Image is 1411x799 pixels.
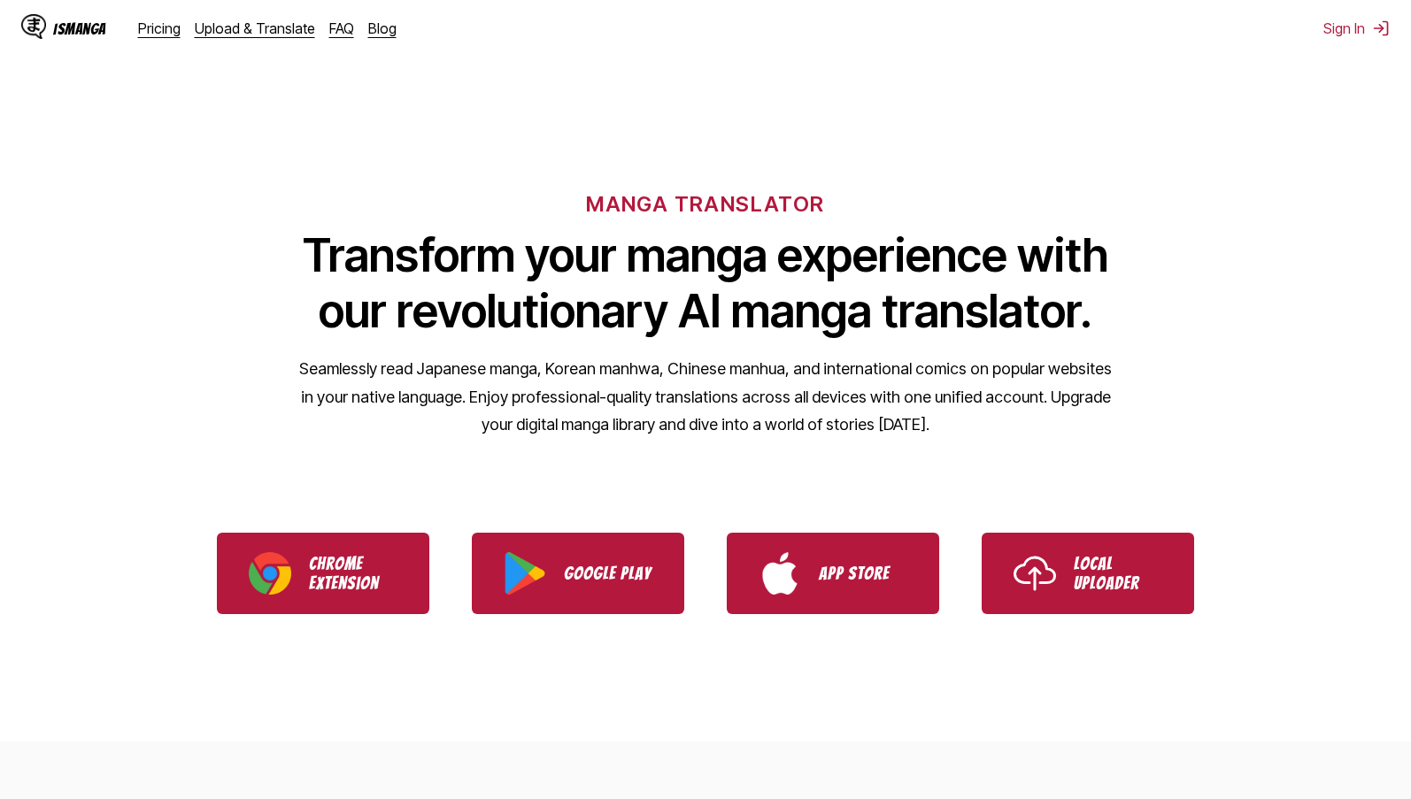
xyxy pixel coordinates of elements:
[138,19,181,37] a: Pricing
[727,533,939,614] a: Download IsManga from App Store
[1014,552,1056,595] img: Upload icon
[368,19,397,37] a: Blog
[819,564,907,583] p: App Store
[564,564,652,583] p: Google Play
[21,14,46,39] img: IsManga Logo
[309,554,397,593] p: Chrome Extension
[1323,19,1390,37] button: Sign In
[298,355,1113,439] p: Seamlessly read Japanese manga, Korean manhwa, Chinese manhua, and international comics on popula...
[21,14,138,42] a: IsManga LogoIsManga
[329,19,354,37] a: FAQ
[759,552,801,595] img: App Store logo
[53,20,106,37] div: IsManga
[1074,554,1162,593] p: Local Uploader
[249,552,291,595] img: Chrome logo
[1372,19,1390,37] img: Sign out
[217,533,429,614] a: Download IsManga Chrome Extension
[472,533,684,614] a: Download IsManga from Google Play
[504,552,546,595] img: Google Play logo
[982,533,1194,614] a: Use IsManga Local Uploader
[586,191,824,217] h6: MANGA TRANSLATOR
[195,19,315,37] a: Upload & Translate
[298,227,1113,339] h1: Transform your manga experience with our revolutionary AI manga translator.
